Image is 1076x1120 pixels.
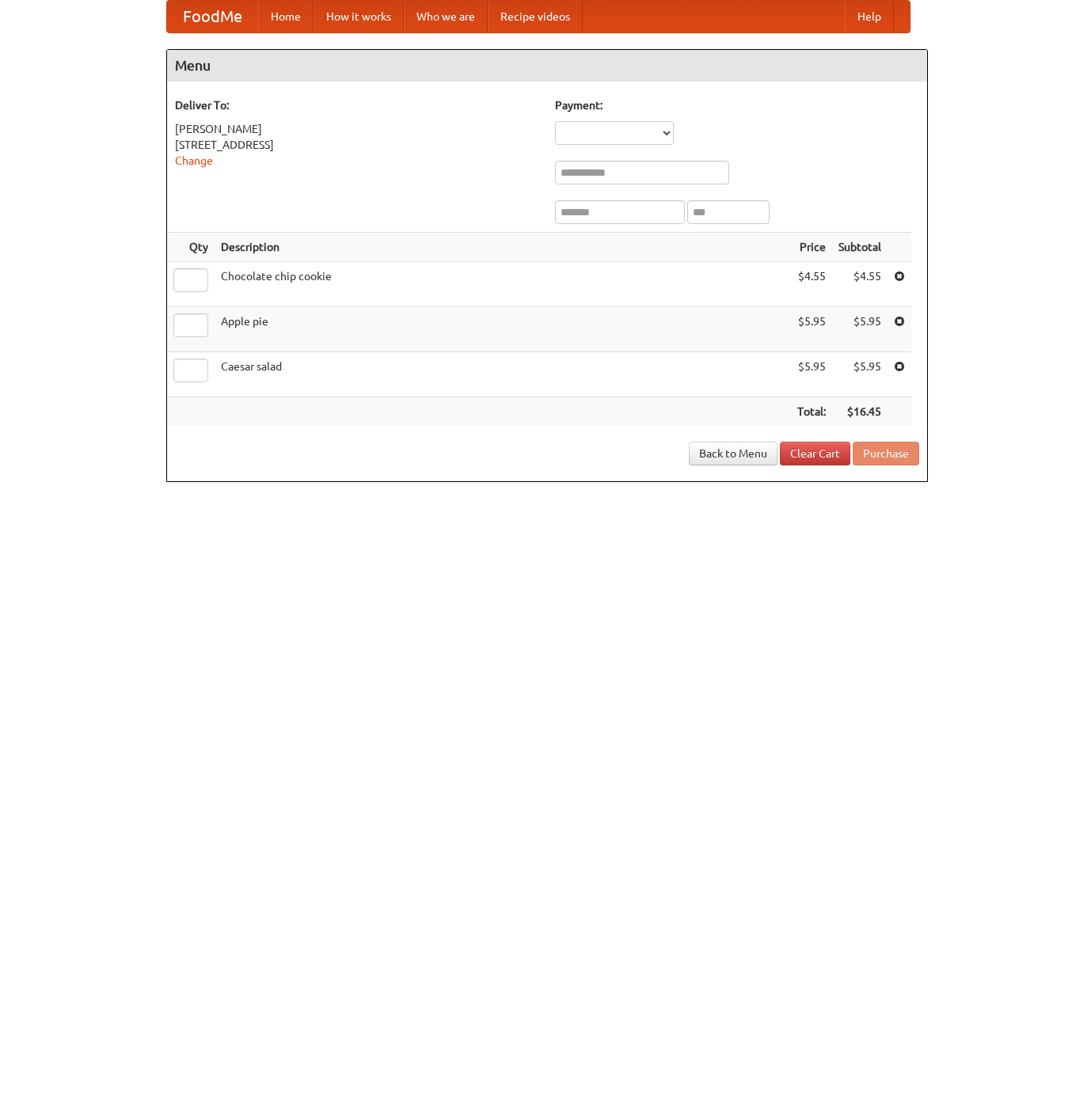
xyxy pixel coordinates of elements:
[404,1,488,32] a: Who we are
[258,1,314,32] a: Home
[175,97,539,113] h5: Deliver To:
[845,1,894,32] a: Help
[488,1,583,32] a: Recipe videos
[780,442,850,465] a: Clear Cart
[791,307,832,352] td: $5.95
[175,154,213,167] a: Change
[791,397,832,427] th: Total:
[689,442,778,465] a: Back to Menu
[832,233,888,262] th: Subtotal
[167,233,215,262] th: Qty
[175,121,539,137] div: [PERSON_NAME]
[791,352,832,397] td: $5.95
[832,262,888,307] td: $4.55
[853,442,919,465] button: Purchase
[832,397,888,427] th: $16.45
[215,233,791,262] th: Description
[555,97,919,113] h5: Payment:
[215,352,791,397] td: Caesar salad
[314,1,404,32] a: How it works
[215,262,791,307] td: Chocolate chip cookie
[832,307,888,352] td: $5.95
[215,307,791,352] td: Apple pie
[832,352,888,397] td: $5.95
[167,1,258,32] a: FoodMe
[791,233,832,262] th: Price
[167,50,927,82] h4: Menu
[791,262,832,307] td: $4.55
[175,137,539,153] div: [STREET_ADDRESS]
